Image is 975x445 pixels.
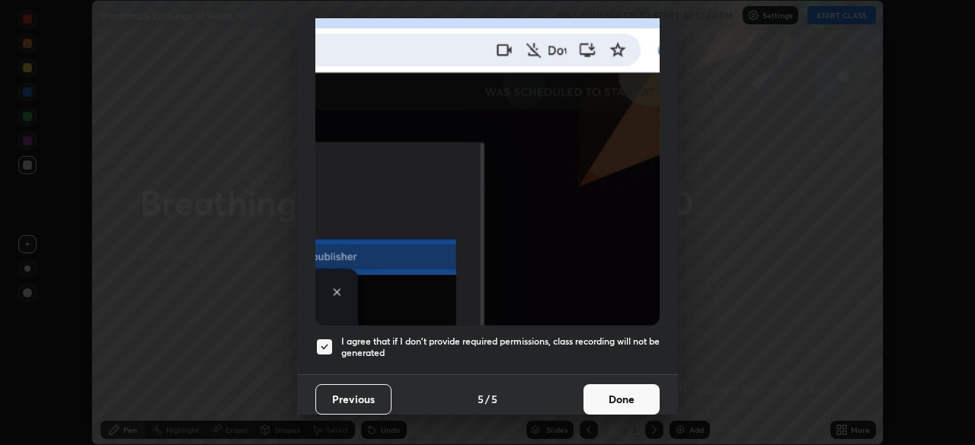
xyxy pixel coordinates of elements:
[583,384,660,415] button: Done
[315,384,392,415] button: Previous
[341,335,660,359] h5: I agree that if I don't provide required permissions, class recording will not be generated
[478,391,484,407] h4: 5
[491,391,497,407] h4: 5
[485,391,490,407] h4: /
